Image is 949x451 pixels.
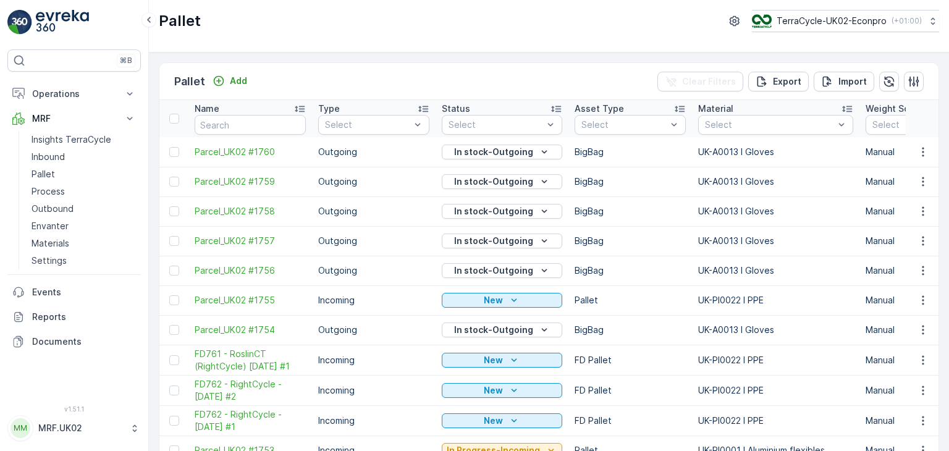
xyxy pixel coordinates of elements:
[575,175,686,188] p: BigBag
[32,88,116,100] p: Operations
[682,75,736,88] p: Clear Filters
[27,217,141,235] a: Envanter
[698,294,853,306] p: UK-PI0022 I PPE
[657,72,743,91] button: Clear Filters
[7,329,141,354] a: Documents
[174,73,205,90] p: Pallet
[7,415,141,441] button: MMMRF.UK02
[575,415,686,427] p: FD Pallet
[7,405,141,413] span: v 1.51.1
[27,235,141,252] a: Materials
[575,235,686,247] p: BigBag
[208,74,252,88] button: Add
[581,119,667,131] p: Select
[195,103,219,115] p: Name
[195,115,306,135] input: Search
[169,206,179,216] div: Toggle Row Selected
[32,220,69,232] p: Envanter
[318,324,429,336] p: Outgoing
[698,235,853,247] p: UK-A0013 I Gloves
[698,384,853,397] p: UK-PI0022 I PPE
[169,325,179,335] div: Toggle Row Selected
[698,146,853,158] p: UK-A0013 I Gloves
[7,280,141,305] a: Events
[195,324,306,336] a: Parcel_UK02 #1754
[318,103,340,115] p: Type
[27,131,141,148] a: Insights TerraCycle
[195,235,306,247] span: Parcel_UK02 #1757
[454,264,533,277] p: In stock-Outgoing
[698,324,853,336] p: UK-A0013 I Gloves
[454,175,533,188] p: In stock-Outgoing
[752,14,772,28] img: terracycle_logo_wKaHoWT.png
[32,203,74,215] p: Outbound
[32,185,65,198] p: Process
[575,264,686,277] p: BigBag
[454,146,533,158] p: In stock-Outgoing
[575,294,686,306] p: Pallet
[442,383,562,398] button: New
[752,10,939,32] button: TerraCycle-UK02-Econpro(+01:00)
[773,75,801,88] p: Export
[195,294,306,306] a: Parcel_UK02 #1755
[318,146,429,158] p: Outgoing
[866,103,929,115] p: Weight Source
[318,264,429,277] p: Outgoing
[814,72,874,91] button: Import
[32,133,111,146] p: Insights TerraCycle
[169,147,179,157] div: Toggle Row Selected
[38,422,124,434] p: MRF.UK02
[698,354,853,366] p: UK-PI0022 I PPE
[442,174,562,189] button: In stock-Outgoing
[442,204,562,219] button: In stock-Outgoing
[318,354,429,366] p: Incoming
[838,75,867,88] p: Import
[7,10,32,35] img: logo
[442,413,562,428] button: New
[32,286,136,298] p: Events
[195,378,306,403] a: FD762 - RightCycle - 09.10.2025 #2
[318,415,429,427] p: Incoming
[318,175,429,188] p: Outgoing
[442,322,562,337] button: In stock-Outgoing
[195,175,306,188] span: Parcel_UK02 #1759
[442,353,562,368] button: New
[7,82,141,106] button: Operations
[484,384,503,397] p: New
[748,72,809,91] button: Export
[32,237,69,250] p: Materials
[575,146,686,158] p: BigBag
[449,119,543,131] p: Select
[698,264,853,277] p: UK-A0013 I Gloves
[195,348,306,373] span: FD761 - RoslinCT (RightCycle) [DATE] #1
[575,205,686,217] p: BigBag
[120,56,132,65] p: ⌘B
[698,175,853,188] p: UK-A0013 I Gloves
[7,106,141,131] button: MRF
[318,294,429,306] p: Incoming
[11,418,30,438] div: MM
[454,235,533,247] p: In stock-Outgoing
[318,205,429,217] p: Outgoing
[195,205,306,217] a: Parcel_UK02 #1758
[442,103,470,115] p: Status
[195,408,306,433] a: FD762 - RightCycle - 09.10.2025 #1
[195,146,306,158] a: Parcel_UK02 #1760
[442,293,562,308] button: New
[442,234,562,248] button: In stock-Outgoing
[32,335,136,348] p: Documents
[169,416,179,426] div: Toggle Row Selected
[698,415,853,427] p: UK-PI0022 I PPE
[195,264,306,277] a: Parcel_UK02 #1756
[169,295,179,305] div: Toggle Row Selected
[27,148,141,166] a: Inbound
[575,354,686,366] p: FD Pallet
[27,200,141,217] a: Outbound
[454,324,533,336] p: In stock-Outgoing
[705,119,834,131] p: Select
[27,166,141,183] a: Pallet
